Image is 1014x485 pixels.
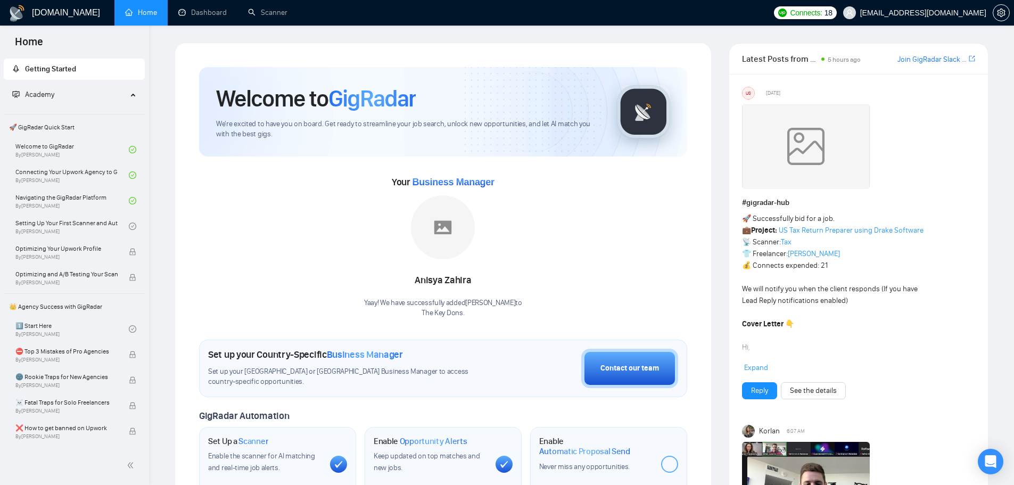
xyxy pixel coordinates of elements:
[742,52,818,65] span: Latest Posts from the GigRadar Community
[12,90,54,99] span: Academy
[6,34,52,56] span: Home
[788,249,840,258] a: [PERSON_NAME]
[129,171,136,179] span: check-circle
[15,382,118,389] span: By [PERSON_NAME]
[400,436,467,447] span: Opportunity Alerts
[412,177,494,187] span: Business Manager
[742,104,870,189] img: weqQh+iSagEgQAAAABJRU5ErkJggg==
[539,446,630,457] span: Automatic Proposal Send
[15,397,118,408] span: ☠️ Fatal Traps for Solo Freelancers
[766,88,780,98] span: [DATE]
[751,385,768,397] a: Reply
[751,226,777,235] strong: Project:
[846,9,853,17] span: user
[781,382,846,399] button: See the details
[248,8,287,17] a: searchScanner
[897,54,967,65] a: Join GigRadar Slack Community
[790,385,837,397] a: See the details
[742,319,794,328] strong: Cover Letter 👇
[12,91,20,98] span: fund-projection-screen
[969,54,975,63] span: export
[778,9,787,17] img: upwork-logo.png
[15,346,118,357] span: ⛔ Top 3 Mistakes of Pro Agencies
[759,425,780,437] span: Korlan
[178,8,227,17] a: dashboardDashboard
[129,428,136,435] span: lock
[208,367,490,387] span: Set up your [GEOGRAPHIC_DATA] or [GEOGRAPHIC_DATA] Business Manager to access country-specific op...
[790,7,822,19] span: Connects:
[742,382,777,399] button: Reply
[238,436,268,447] span: Scanner
[600,363,659,374] div: Contact our team
[129,325,136,333] span: check-circle
[828,56,861,63] span: 5 hours ago
[125,8,157,17] a: homeHome
[328,84,416,113] span: GigRadar
[825,7,832,19] span: 18
[15,189,129,212] a: Navigating the GigRadar PlatformBy[PERSON_NAME]
[15,408,118,414] span: By [PERSON_NAME]
[129,376,136,384] span: lock
[364,298,522,318] div: Yaay! We have successfully added [PERSON_NAME] to
[364,272,522,290] div: Anisya Zahira
[25,64,76,73] span: Getting Started
[127,460,137,471] span: double-left
[15,254,118,260] span: By [PERSON_NAME]
[993,9,1009,17] span: setting
[4,59,145,80] li: Getting Started
[15,372,118,382] span: 🌚 Rookie Traps for New Agencies
[15,357,118,363] span: By [PERSON_NAME]
[15,317,129,341] a: 1️⃣ Start HereBy[PERSON_NAME]
[581,349,678,388] button: Contact our team
[129,223,136,230] span: check-circle
[15,138,129,161] a: Welcome to GigRadarBy[PERSON_NAME]
[216,84,416,113] h1: Welcome to
[781,237,792,246] a: Tax
[411,195,475,259] img: placeholder.png
[129,274,136,281] span: lock
[744,363,768,372] span: Expand
[787,426,805,436] span: 6:07 AM
[364,308,522,318] p: The Key Dons .
[969,54,975,64] a: export
[15,433,118,440] span: By [PERSON_NAME]
[9,5,26,22] img: logo
[129,402,136,409] span: lock
[15,243,118,254] span: Optimizing Your Upwork Profile
[374,436,467,447] h1: Enable
[5,296,144,317] span: 👑 Agency Success with GigRadar
[15,163,129,187] a: Connecting Your Upwork Agency to GigRadarBy[PERSON_NAME]
[993,9,1010,17] a: setting
[15,269,118,280] span: Optimizing and A/B Testing Your Scanner for Better Results
[978,449,1003,474] div: Open Intercom Messenger
[779,226,924,235] a: US Tax Return Preparer using Drake Software
[374,451,480,472] span: Keep updated on top matches and new jobs.
[539,462,630,471] span: Never miss any opportunities.
[15,280,118,286] span: By [PERSON_NAME]
[208,349,403,360] h1: Set up your Country-Specific
[12,65,20,72] span: rocket
[15,215,129,238] a: Setting Up Your First Scanner and Auto-BidderBy[PERSON_NAME]
[743,87,754,99] div: US
[392,176,494,188] span: Your
[129,197,136,204] span: check-circle
[129,146,136,153] span: check-circle
[208,451,315,472] span: Enable the scanner for AI matching and real-time job alerts.
[129,248,136,256] span: lock
[129,351,136,358] span: lock
[742,197,975,209] h1: # gigradar-hub
[5,117,144,138] span: 🚀 GigRadar Quick Start
[539,436,653,457] h1: Enable
[993,4,1010,21] button: setting
[15,423,118,433] span: ❌ How to get banned on Upwork
[216,119,600,139] span: We're excited to have you on board. Get ready to streamline your job search, unlock new opportuni...
[617,85,670,138] img: gigradar-logo.png
[25,90,54,99] span: Academy
[199,410,289,422] span: GigRadar Automation
[208,436,268,447] h1: Set Up a
[742,425,755,438] img: Korlan
[327,349,403,360] span: Business Manager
